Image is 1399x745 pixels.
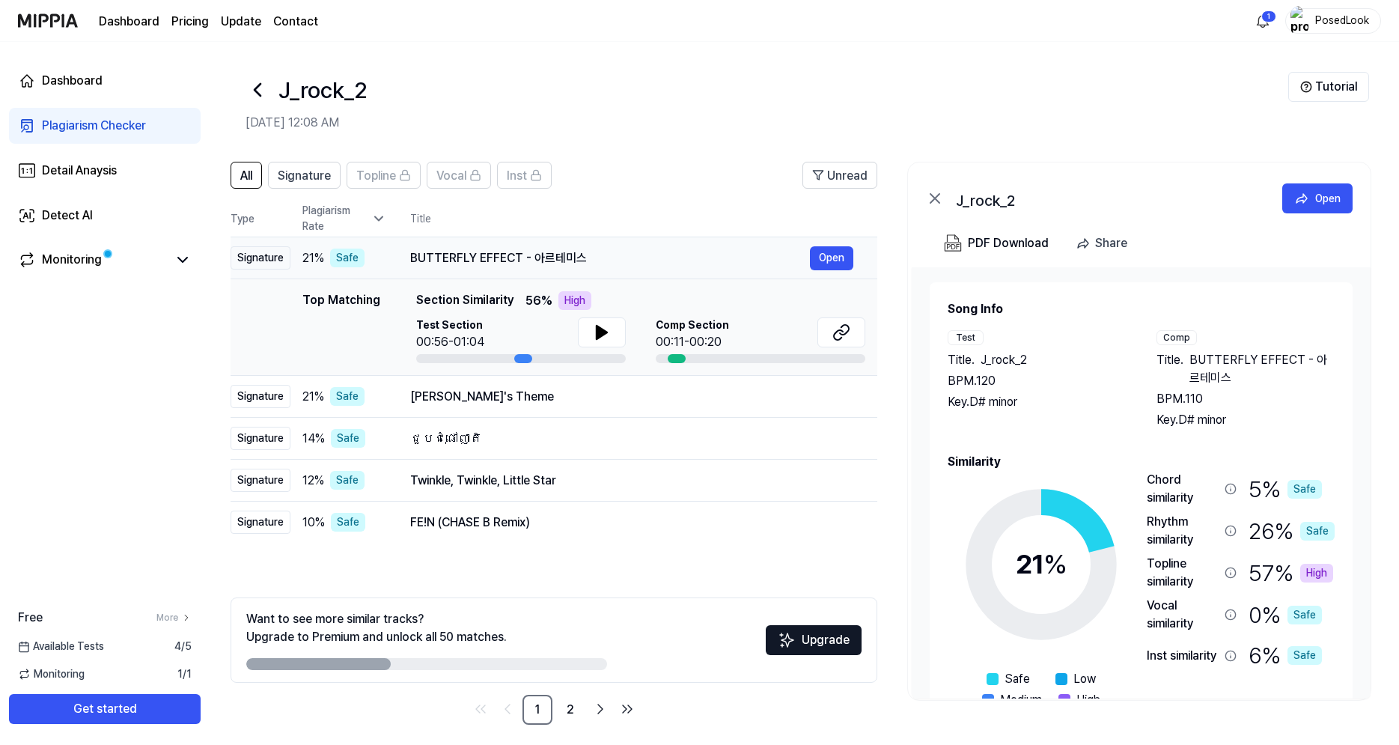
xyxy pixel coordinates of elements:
[1288,72,1369,102] button: Tutorial
[347,162,421,189] button: Topline
[1285,8,1381,34] button: profilePosedLook
[1147,513,1219,549] div: Rhythm similarity
[1076,691,1100,709] span: High
[1249,513,1335,549] div: 26 %
[302,249,324,267] span: 21 %
[42,207,93,225] div: Detect AI
[1282,183,1353,213] a: Open
[42,72,103,90] div: Dashboard
[302,472,324,490] span: 12 %
[968,234,1049,253] div: PDF Download
[615,697,639,721] a: Go to last page
[469,697,493,721] a: Go to first page
[410,249,810,267] div: BUTTERFLY EFFECT - 아르테미스
[302,514,325,532] span: 10 %
[410,201,877,237] th: Title
[1095,234,1127,253] div: Share
[1251,9,1275,33] button: 알림1
[1249,639,1322,672] div: 6 %
[948,300,1335,318] h2: Song Info
[18,251,168,269] a: Monitoring
[330,387,365,406] div: Safe
[18,666,85,682] span: Monitoring
[1300,522,1335,541] div: Safe
[331,513,365,532] div: Safe
[330,249,365,267] div: Safe
[436,167,466,185] span: Vocal
[42,117,146,135] div: Plagiarism Checker
[1043,548,1067,580] span: %
[231,201,290,237] th: Type
[1005,670,1030,688] span: Safe
[171,13,209,31] a: Pricing
[246,114,1288,132] h2: [DATE] 12:08 AM
[948,351,975,369] span: Title .
[1070,228,1139,258] button: Share
[1156,330,1197,345] div: Comp
[302,203,386,234] div: Plagiarism Rate
[416,317,484,333] span: Test Section
[555,695,585,725] a: 2
[981,351,1027,369] span: J_rock_2
[302,291,380,363] div: Top Matching
[944,234,962,252] img: PDF Download
[9,63,201,99] a: Dashboard
[810,246,853,270] button: Open
[802,162,877,189] button: Unread
[221,13,261,31] a: Update
[416,333,484,351] div: 00:56-01:04
[588,697,612,721] a: Go to next page
[240,167,252,185] span: All
[1016,544,1067,585] div: 21
[1315,190,1341,207] div: Open
[956,189,1255,207] div: J_rock_2
[522,695,552,725] a: 1
[766,625,862,655] button: Upgrade
[156,611,192,624] a: More
[1261,10,1276,22] div: 1
[778,631,796,649] img: Sparkles
[231,162,262,189] button: All
[1287,480,1322,499] div: Safe
[1287,646,1322,665] div: Safe
[1147,597,1219,633] div: Vocal similarity
[1156,351,1183,387] span: Title .
[1300,81,1312,93] img: Help
[231,246,290,270] div: Signature
[1313,12,1371,28] div: PosedLook
[1300,564,1333,583] div: High
[1147,471,1219,507] div: Chord similarity
[9,108,201,144] a: Plagiarism Checker
[766,638,862,652] a: SparklesUpgrade
[948,372,1127,390] div: BPM. 120
[231,511,290,534] div: Signature
[410,388,853,406] div: [PERSON_NAME]'s Theme
[278,167,331,185] span: Signature
[827,167,868,185] span: Unread
[1249,597,1322,633] div: 0 %
[231,469,290,492] div: Signature
[941,228,1052,258] button: PDF Download
[1000,691,1042,709] span: Medium
[1287,606,1322,624] div: Safe
[268,162,341,189] button: Signature
[912,267,1371,699] a: Song InfoTestTitle.J_rock_2BPM.120Key.D# minorCompTitle.BUTTERFLY EFFECT - 아르테미스BPM.110Key.D# min...
[507,167,527,185] span: Inst
[9,153,201,189] a: Detail Anaysis
[174,639,192,654] span: 4 / 5
[496,697,519,721] a: Go to previous page
[302,430,325,448] span: 14 %
[231,385,290,408] div: Signature
[1147,555,1219,591] div: Topline similarity
[410,430,853,448] div: ជួបជុំផៅញាតិ
[525,292,552,310] span: 56 %
[948,393,1127,411] div: Key. D# minor
[656,333,729,351] div: 00:11-00:20
[246,610,507,646] div: Want to see more similar tracks? Upgrade to Premium and unlock all 50 matches.
[948,330,984,345] div: Test
[356,167,396,185] span: Topline
[231,427,290,450] div: Signature
[948,453,1335,471] h2: Similarity
[273,13,318,31] a: Contact
[558,291,591,310] div: High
